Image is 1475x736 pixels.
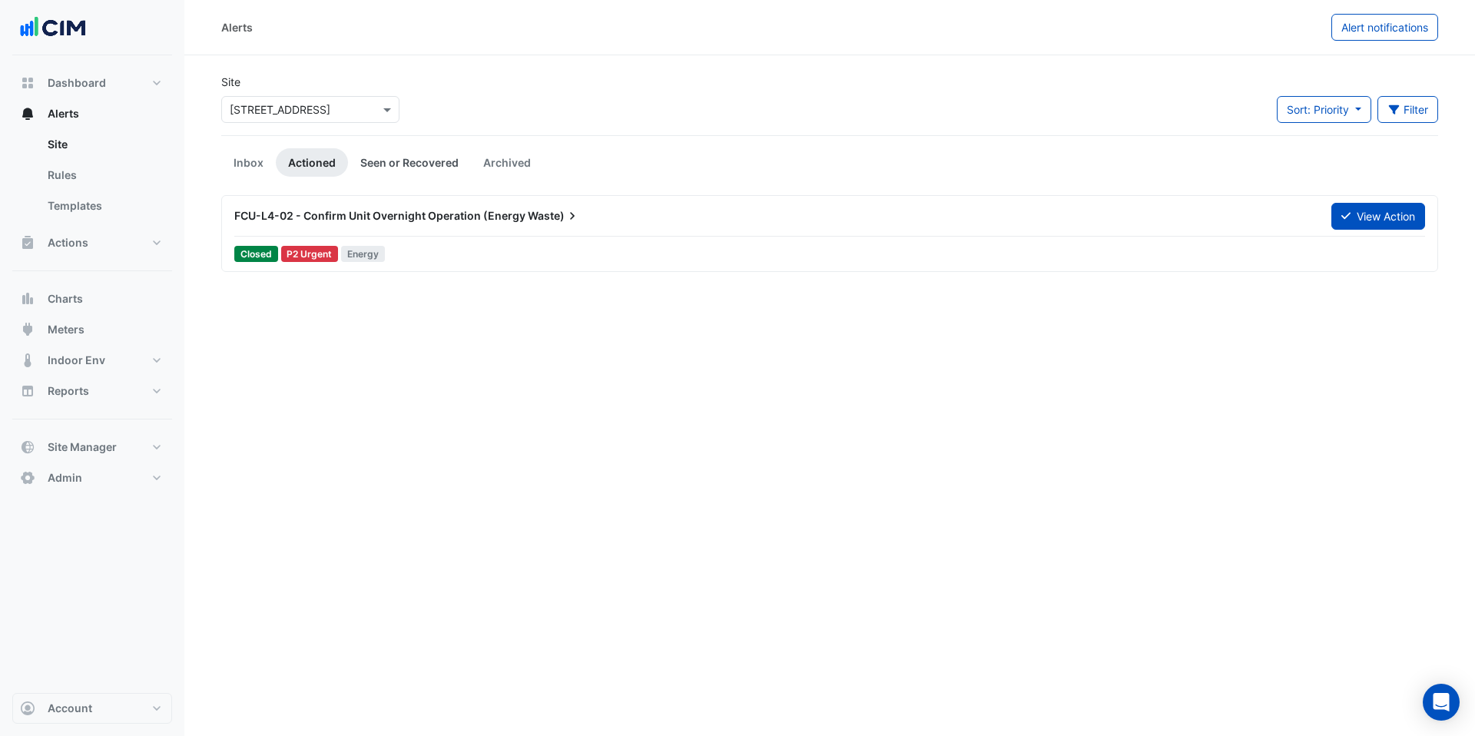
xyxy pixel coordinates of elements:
a: Archived [471,148,543,177]
span: Sort: Priority [1287,103,1349,116]
app-icon: Indoor Env [20,353,35,368]
button: Alert notifications [1331,14,1438,41]
div: Open Intercom Messenger [1423,684,1460,721]
span: Closed [234,246,278,262]
button: Meters [12,314,172,345]
span: Indoor Env [48,353,105,368]
button: Actions [12,227,172,258]
span: Waste) [528,208,580,224]
span: Account [48,701,92,716]
img: Company Logo [18,12,88,43]
a: Rules [35,160,172,191]
a: Inbox [221,148,276,177]
app-icon: Meters [20,322,35,337]
label: Site [221,74,240,90]
button: Filter [1377,96,1439,123]
div: P2 Urgent [281,246,339,262]
app-icon: Reports [20,383,35,399]
a: Seen or Recovered [348,148,471,177]
span: Reports [48,383,89,399]
span: Site Manager [48,439,117,455]
a: Actioned [276,148,348,177]
app-icon: Dashboard [20,75,35,91]
button: Reports [12,376,172,406]
span: Energy [341,246,385,262]
span: Admin [48,470,82,486]
span: Alerts [48,106,79,121]
button: Site Manager [12,432,172,462]
button: Sort: Priority [1277,96,1371,123]
a: Templates [35,191,172,221]
button: Indoor Env [12,345,172,376]
span: FCU-L4-02 - Confirm Unit Overnight Operation (Energy [234,209,525,222]
app-icon: Alerts [20,106,35,121]
button: Charts [12,283,172,314]
button: View Action [1331,203,1425,230]
button: Admin [12,462,172,493]
app-icon: Admin [20,470,35,486]
app-icon: Charts [20,291,35,307]
button: Dashboard [12,68,172,98]
a: Site [35,129,172,160]
app-icon: Actions [20,235,35,250]
span: Actions [48,235,88,250]
app-icon: Site Manager [20,439,35,455]
span: Alert notifications [1341,21,1428,34]
div: Alerts [221,19,253,35]
span: Meters [48,322,85,337]
button: Alerts [12,98,172,129]
span: Charts [48,291,83,307]
button: Account [12,693,172,724]
div: Alerts [12,129,172,227]
span: Dashboard [48,75,106,91]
